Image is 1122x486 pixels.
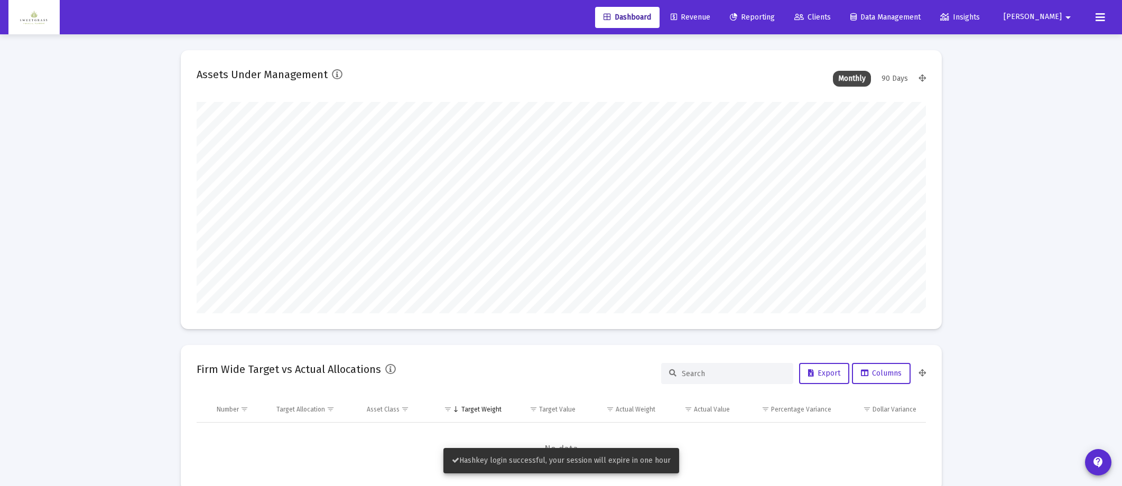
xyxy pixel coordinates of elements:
[583,397,662,422] td: Column Actual Weight
[940,13,980,22] span: Insights
[730,13,775,22] span: Reporting
[682,369,785,378] input: Search
[771,405,831,414] div: Percentage Variance
[684,405,692,413] span: Show filter options for column 'Actual Value'
[595,7,660,28] a: Dashboard
[240,405,248,413] span: Show filter options for column 'Number'
[197,361,381,378] h2: Firm Wide Target vs Actual Allocations
[799,363,849,384] button: Export
[452,456,671,465] span: Hashkey login successful, your session will expire in one hour
[509,397,583,422] td: Column Target Value
[863,405,871,413] span: Show filter options for column 'Dollar Variance'
[430,397,509,422] td: Column Target Weight
[197,66,328,83] h2: Assets Under Management
[876,71,913,87] div: 90 Days
[737,397,839,422] td: Column Percentage Variance
[367,405,400,414] div: Asset Class
[794,13,831,22] span: Clients
[401,405,409,413] span: Show filter options for column 'Asset Class'
[694,405,730,414] div: Actual Value
[539,405,576,414] div: Target Value
[786,7,839,28] a: Clients
[991,6,1087,27] button: [PERSON_NAME]
[932,7,988,28] a: Insights
[671,13,710,22] span: Revenue
[850,13,921,22] span: Data Management
[217,405,239,414] div: Number
[861,369,902,378] span: Columns
[662,7,719,28] a: Revenue
[327,405,335,413] span: Show filter options for column 'Target Allocation'
[444,405,452,413] span: Show filter options for column 'Target Weight'
[839,397,925,422] td: Column Dollar Variance
[276,405,325,414] div: Target Allocation
[721,7,783,28] a: Reporting
[873,405,916,414] div: Dollar Variance
[197,397,926,475] div: Data grid
[530,405,537,413] span: Show filter options for column 'Target Value'
[16,7,52,28] img: Dashboard
[359,397,430,422] td: Column Asset Class
[616,405,655,414] div: Actual Weight
[209,397,270,422] td: Column Number
[1062,7,1074,28] mat-icon: arrow_drop_down
[461,405,502,414] div: Target Weight
[663,397,737,422] td: Column Actual Value
[269,397,359,422] td: Column Target Allocation
[808,369,840,378] span: Export
[1092,456,1105,469] mat-icon: contact_support
[852,363,911,384] button: Columns
[606,405,614,413] span: Show filter options for column 'Actual Weight'
[842,7,929,28] a: Data Management
[1004,13,1062,22] span: [PERSON_NAME]
[604,13,651,22] span: Dashboard
[833,71,871,87] div: Monthly
[762,405,769,413] span: Show filter options for column 'Percentage Variance'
